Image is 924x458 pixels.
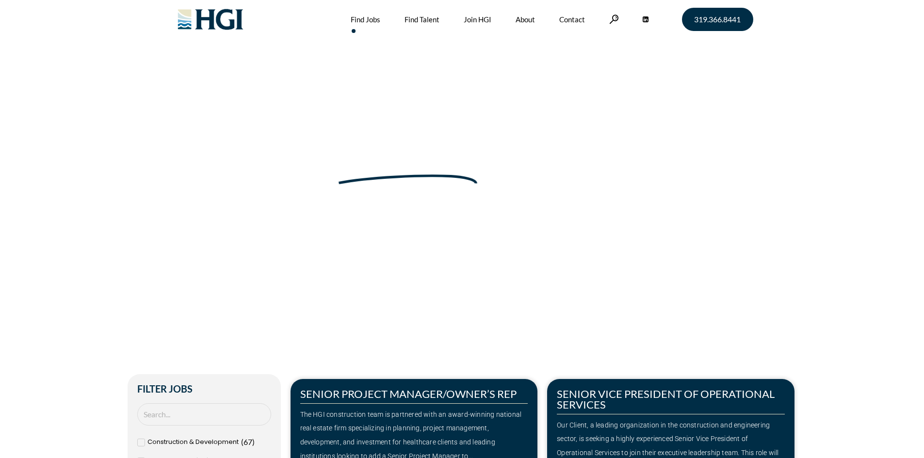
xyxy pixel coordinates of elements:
[147,435,239,449] span: Construction & Development
[191,192,230,202] span: »
[682,8,753,31] a: 319.366.8441
[191,192,211,202] a: Home
[300,387,517,400] a: SENIOR PROJECT MANAGER/OWNER’S REP
[337,147,479,179] span: Next Move
[214,192,230,202] span: Jobs
[191,146,331,181] span: Make Your
[252,437,255,446] span: )
[241,437,243,446] span: (
[243,437,252,446] span: 67
[694,16,741,23] span: 319.366.8441
[609,15,619,24] a: Search
[137,384,271,394] h2: Filter Jobs
[557,387,775,411] a: SENIOR VICE PRESIDENT OF OPERATIONAL SERVICES
[137,403,271,426] input: Search Job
